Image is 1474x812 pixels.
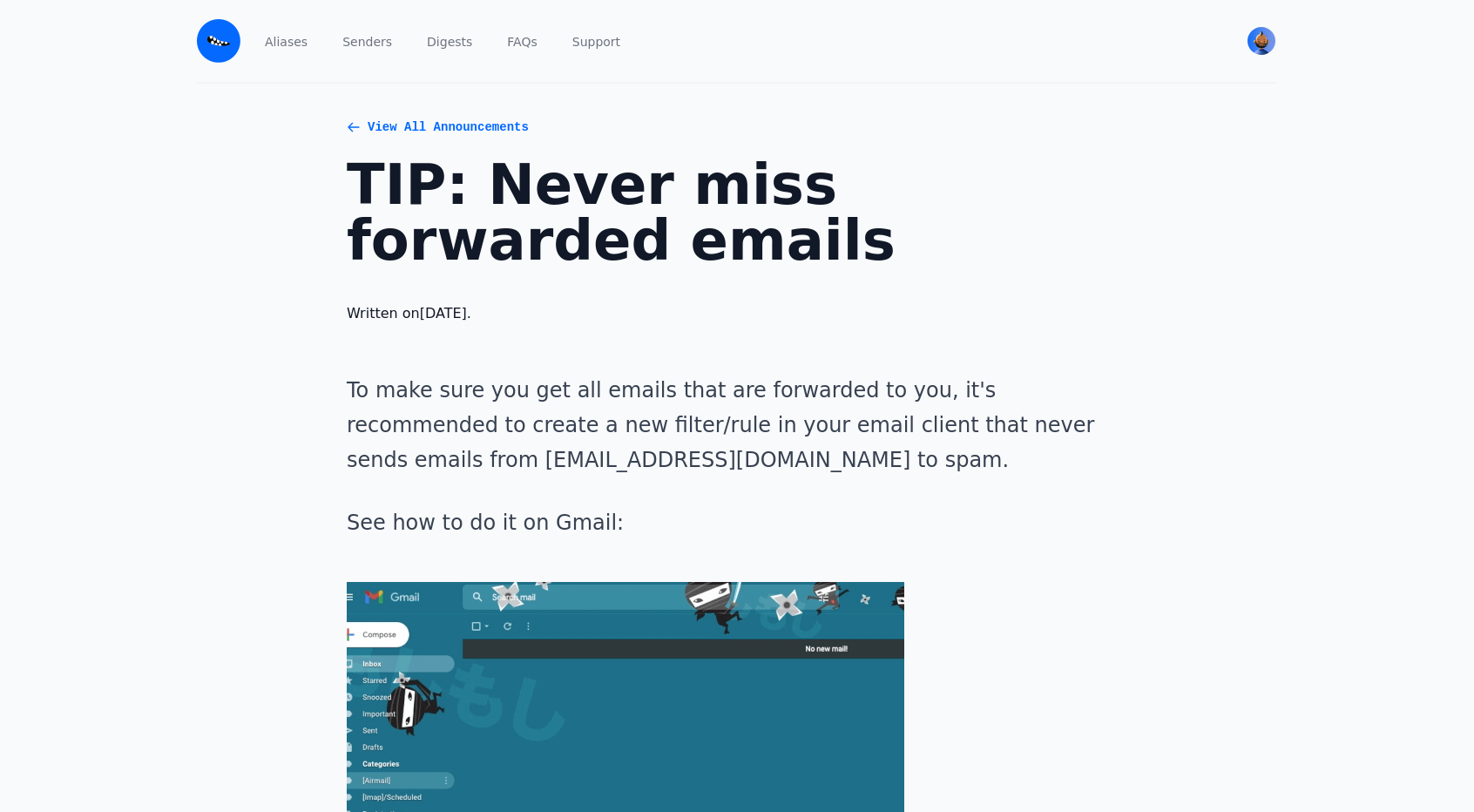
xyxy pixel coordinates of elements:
a: View All Announcements [347,118,1127,136]
img: Email Monster [197,19,240,63]
button: User menu [1246,25,1277,57]
p: To make sure you get all emails that are forwarded to you, it's recommended to create a new filte... [347,373,1127,477]
span: Written on . [347,303,1127,324]
time: [DATE] [420,305,467,321]
p: See how to do it on Gmail: [347,505,1127,540]
span: TIP: Never miss forwarded emails [347,157,1127,268]
img: KX's Avatar [1247,27,1275,55]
